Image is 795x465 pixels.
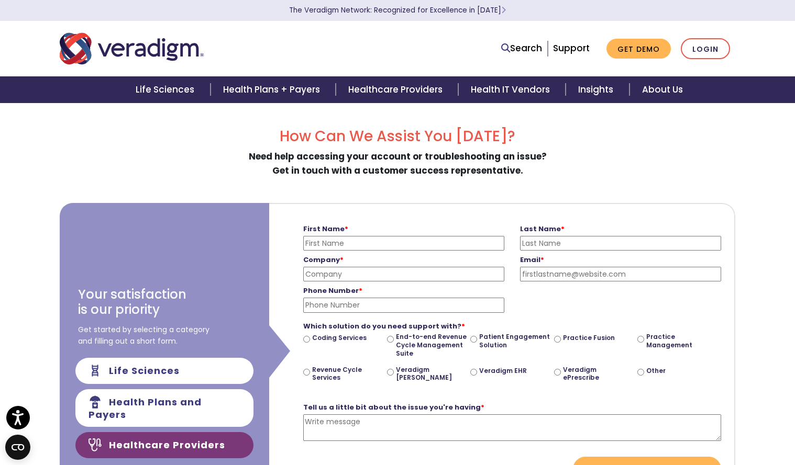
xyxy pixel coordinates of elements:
a: Insights [566,76,629,103]
a: About Us [630,76,695,103]
a: Search [501,41,542,55]
label: Practice Management [646,333,717,349]
input: Last Name [520,236,721,251]
a: The Veradigm Network: Recognized for Excellence in [DATE]Learn More [289,5,506,15]
strong: Company [303,255,344,265]
a: Healthcare Providers [336,76,458,103]
input: Phone Number [303,298,504,312]
strong: Email [520,255,544,265]
span: Get started by selecting a category and filling out a short form. [78,324,209,347]
label: Veradigm [PERSON_NAME] [396,366,467,382]
strong: Tell us a little bit about the issue you're having [303,402,484,412]
iframe: Drift Chat Widget [587,413,782,452]
label: Practice Fusion [563,334,615,342]
strong: First Name [303,224,348,234]
input: First Name [303,236,504,251]
input: firstlastname@website.com [520,267,721,281]
a: Support [553,42,590,54]
label: End-to-end Revenue Cycle Management Suite [396,333,467,357]
button: Open CMP widget [5,435,30,460]
h3: Your satisfaction is our priority [78,287,186,317]
span: Learn More [501,5,506,15]
a: Login [681,38,730,60]
label: Coding Services [312,334,367,342]
label: Veradigm ePrescribe [563,366,634,382]
img: Veradigm logo [60,31,204,66]
h2: How Can We Assist You [DATE]? [60,128,735,145]
strong: Last Name [520,224,565,234]
input: Company [303,267,504,281]
a: Get Demo [606,39,671,59]
label: Patient Engagement Solution [479,333,550,349]
label: Other [646,367,666,375]
strong: Which solution do you need support with? [303,321,465,331]
strong: Need help accessing your account or troubleshooting an issue? Get in touch with a customer succes... [249,150,547,177]
strong: Phone Number [303,286,362,296]
a: Health IT Vendors [458,76,566,103]
label: Revenue Cycle Services [312,366,383,382]
label: Veradigm EHR [479,367,527,375]
a: Life Sciences [123,76,210,103]
a: Health Plans + Payers [211,76,336,103]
